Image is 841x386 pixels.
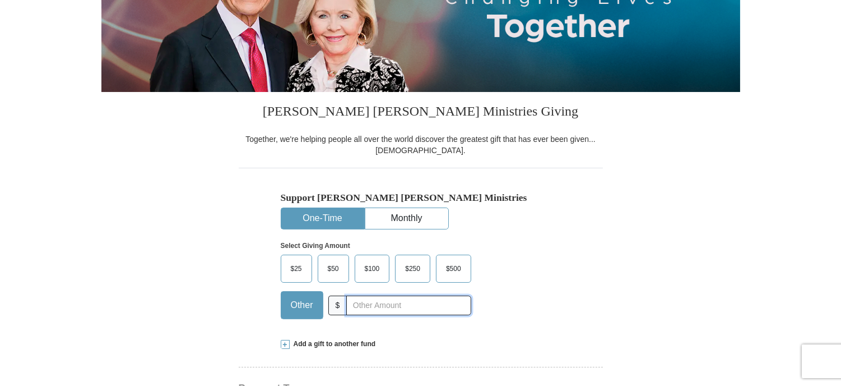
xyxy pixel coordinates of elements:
[346,296,471,315] input: Other Amount
[285,297,319,314] span: Other
[440,260,467,277] span: $500
[359,260,385,277] span: $100
[365,208,448,229] button: Monthly
[328,296,347,315] span: $
[322,260,345,277] span: $50
[281,242,350,250] strong: Select Giving Amount
[239,134,603,156] div: Together, we're helping people all over the world discover the greatest gift that has ever been g...
[290,339,376,349] span: Add a gift to another fund
[281,208,364,229] button: One-Time
[285,260,308,277] span: $25
[239,92,603,134] h3: [PERSON_NAME] [PERSON_NAME] Ministries Giving
[281,192,561,204] h5: Support [PERSON_NAME] [PERSON_NAME] Ministries
[399,260,426,277] span: $250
